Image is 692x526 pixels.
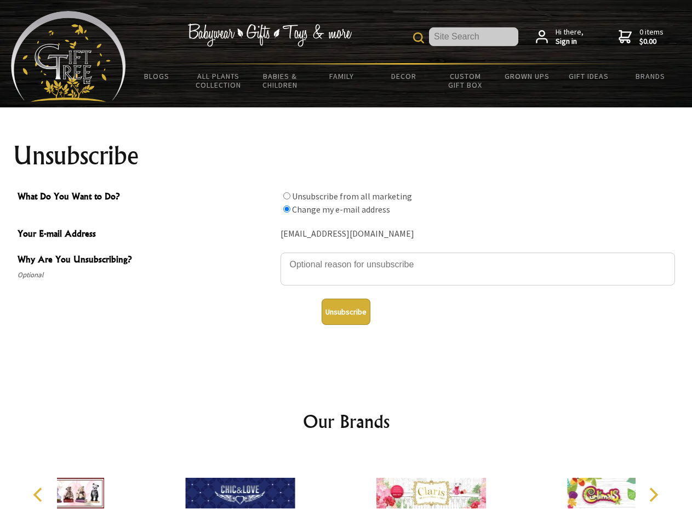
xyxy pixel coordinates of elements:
[373,65,434,88] a: Decor
[322,299,370,325] button: Unsubscribe
[413,32,424,43] img: product search
[281,253,675,285] textarea: Why Are You Unsubscribing?
[292,191,412,202] label: Unsubscribe from all marketing
[619,27,664,47] a: 0 items$0.00
[620,65,682,88] a: Brands
[187,24,352,47] img: Babywear - Gifts - Toys & more
[283,192,290,199] input: What Do You Want to Do?
[558,65,620,88] a: Gift Ideas
[496,65,558,88] a: Grown Ups
[11,11,126,102] img: Babyware - Gifts - Toys and more...
[27,483,52,507] button: Previous
[434,65,496,96] a: Custom Gift Box
[18,190,275,205] span: What Do You Want to Do?
[18,253,275,268] span: Why Are You Unsubscribing?
[18,227,275,243] span: Your E-mail Address
[188,65,250,96] a: All Plants Collection
[292,204,390,215] label: Change my e-mail address
[556,37,584,47] strong: Sign in
[249,65,311,96] a: Babies & Children
[283,205,290,213] input: What Do You Want to Do?
[18,268,275,282] span: Optional
[536,27,584,47] a: Hi there,Sign in
[429,27,518,46] input: Site Search
[281,226,675,243] div: [EMAIL_ADDRESS][DOMAIN_NAME]
[556,27,584,47] span: Hi there,
[639,27,664,47] span: 0 items
[639,37,664,47] strong: $0.00
[126,65,188,88] a: BLOGS
[641,483,665,507] button: Next
[13,142,679,169] h1: Unsubscribe
[22,408,671,434] h2: Our Brands
[311,65,373,88] a: Family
